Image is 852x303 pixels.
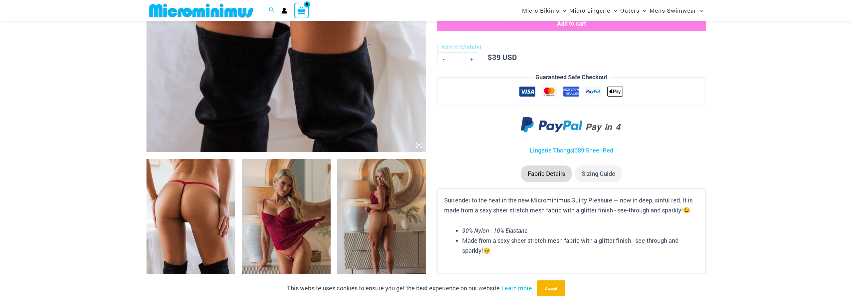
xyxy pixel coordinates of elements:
a: 689 [574,146,584,154]
span: 😉 [483,246,490,254]
img: Guilty Pleasures Red 1260 Slip 689 Micro [242,159,331,292]
a: Micro LingerieMenu ToggleMenu Toggle [568,2,619,19]
li: Sizing Guide [575,165,622,182]
span: Menu Toggle [640,2,646,19]
a: + [465,52,478,66]
span: Menu Toggle [610,2,617,19]
span: Micro Bikinis [522,2,559,19]
span: Micro Lingerie [569,2,610,19]
p: | | | [437,146,706,155]
span: Add to Wishlist [441,43,481,51]
span: $ [488,52,492,62]
legend: Guaranteed Safe Checkout [533,72,610,82]
em: 90% Nylon - 10% Elastane [462,226,527,234]
button: Add to cart [437,15,706,31]
img: Guilty Pleasures Red 689 Micro [146,159,235,292]
span: Menu Toggle [559,2,566,19]
span: Menu Toggle [696,2,703,19]
p: This website uses cookies to ensure you get the best experience on our website. [287,283,532,293]
img: MM SHOP LOGO FLAT [146,3,256,18]
a: Learn more [501,284,532,292]
bdi: 39 USD [488,52,517,62]
a: Add to Wishlist [437,42,481,52]
a: - [437,52,450,66]
a: View Shopping Cart, empty [294,3,309,18]
img: Guilty Pleasures Red 1260 Slip 689 Micro [337,159,426,292]
input: Product quantity [450,52,465,66]
nav: Site Navigation [519,1,706,20]
a: Search icon link [269,6,275,15]
a: Mens SwimwearMenu ToggleMenu Toggle [648,2,705,19]
span: Mens Swimwear [650,2,696,19]
span: Outers [620,2,640,19]
button: Accept [537,280,565,296]
a: OutersMenu ToggleMenu Toggle [619,2,648,19]
a: Account icon link [281,8,287,14]
li: Made from a sexy sheer stretch mesh fabric with a glitter finish - see-through and sparkly! [462,236,699,255]
a: Micro BikinisMenu ToggleMenu Toggle [520,2,568,19]
p: Surrender to the heat in the new Microminimus Guilty Pleasure — now in deep, sinful red. It is ma... [444,195,699,215]
a: Red [603,146,613,154]
li: Fabric Details [521,165,572,182]
a: Lingerie Thongs [530,146,573,154]
a: Sheer [586,146,601,154]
